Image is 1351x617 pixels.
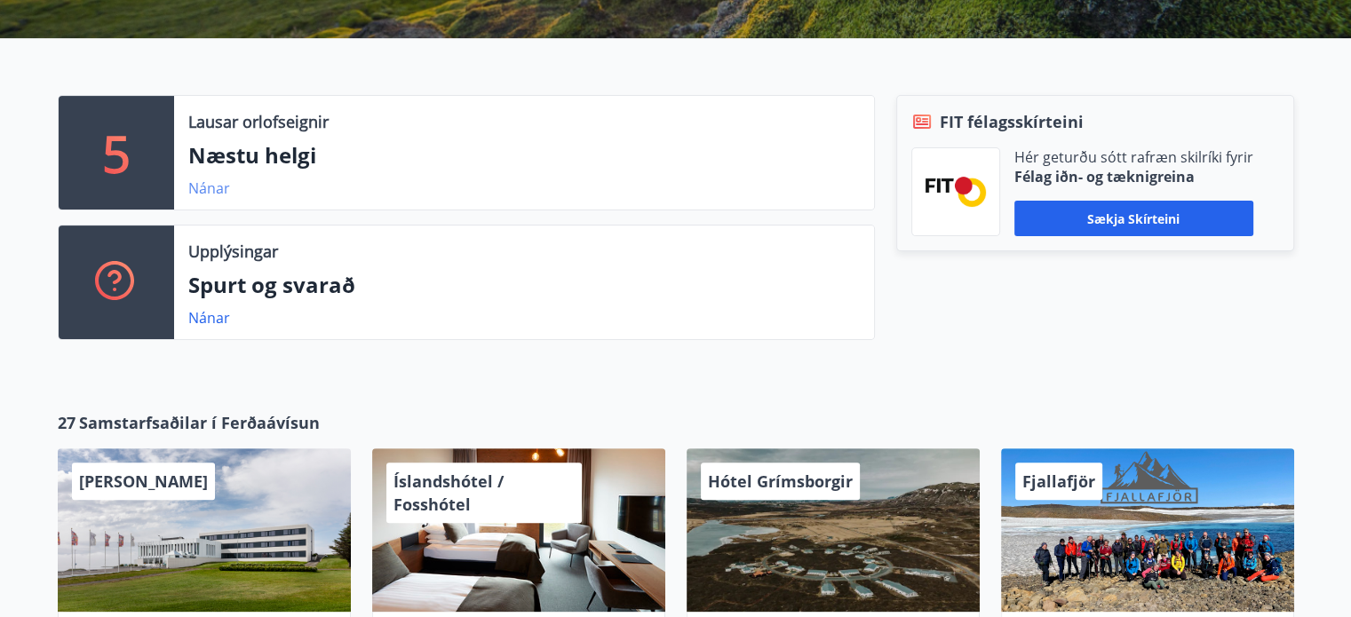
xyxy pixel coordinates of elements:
[188,178,230,198] a: Nánar
[188,308,230,328] a: Nánar
[79,411,320,434] span: Samstarfsaðilar í Ferðaávísun
[1014,167,1253,186] p: Félag iðn- og tæknigreina
[188,140,860,170] p: Næstu helgi
[102,119,131,186] p: 5
[926,177,986,206] img: FPQVkF9lTnNbbaRSFyT17YYeljoOGk5m51IhT0bO.png
[79,471,208,492] span: [PERSON_NAME]
[1022,471,1095,492] span: Fjallafjör
[393,471,504,515] span: Íslandshótel / Fosshótel
[188,270,860,300] p: Spurt og svarað
[188,110,329,133] p: Lausar orlofseignir
[58,411,75,434] span: 27
[1014,201,1253,236] button: Sækja skírteini
[1014,147,1253,167] p: Hér geturðu sótt rafræn skilríki fyrir
[940,110,1084,133] span: FIT félagsskírteini
[708,471,853,492] span: Hótel Grímsborgir
[188,240,278,263] p: Upplýsingar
